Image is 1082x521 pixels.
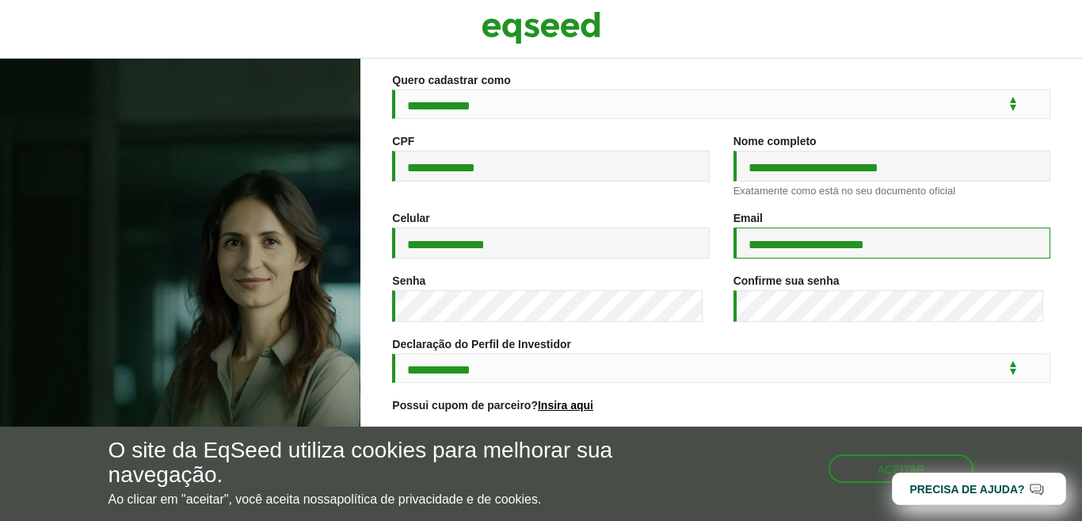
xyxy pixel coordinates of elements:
[392,339,571,350] label: Declaração do Perfil de Investidor
[733,186,1050,196] div: Exatamente como está no seu documento oficial
[482,8,600,48] img: EqSeed Logo
[829,454,974,483] button: Aceitar
[538,400,593,411] a: Insira aqui
[392,400,593,411] label: Possui cupom de parceiro?
[392,275,425,286] label: Senha
[337,493,538,506] a: política de privacidade e de cookies
[392,213,429,224] label: Celular
[109,439,628,488] h5: O site da EqSeed utiliza cookies para melhorar sua navegação.
[392,136,414,147] label: CPF
[733,136,817,147] label: Nome completo
[733,275,840,286] label: Confirme sua senha
[109,492,628,507] p: Ao clicar em "aceitar", você aceita nossa .
[733,213,763,224] label: Email
[392,75,510,86] label: Quero cadastrar como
